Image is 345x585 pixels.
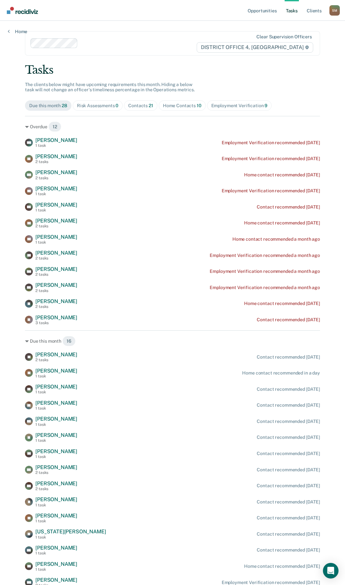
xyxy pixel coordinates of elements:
div: 1 task [35,422,77,427]
div: Clear supervision officers [256,34,312,40]
div: Risk Assessments [77,103,119,108]
span: [PERSON_NAME] [35,400,77,406]
div: Employment Verification recommended [DATE] [222,188,320,194]
span: 0 [116,103,118,108]
span: [PERSON_NAME] [35,448,77,454]
div: 1 task [35,567,77,572]
div: Tasks [25,63,320,77]
div: 1 task [35,535,106,540]
span: The clients below might have upcoming requirements this month. Hiding a below task will not chang... [25,82,195,93]
div: 1 task [35,374,77,378]
span: [PERSON_NAME] [35,368,77,374]
span: 12 [48,121,61,132]
span: [PERSON_NAME] [35,577,77,583]
span: [PERSON_NAME] [35,250,77,256]
div: Contact recommended [DATE] [257,317,320,323]
div: Contact recommended [DATE] [257,451,320,456]
div: Home contact recommended [DATE] [244,220,320,226]
div: 1 task [35,240,77,245]
div: Contact recommended [DATE] [257,499,320,505]
span: [PERSON_NAME] [35,266,77,272]
div: Home contact recommended [DATE] [244,172,320,178]
span: [PERSON_NAME] [35,137,77,143]
div: Home Contacts [163,103,202,108]
div: 2 tasks [35,288,77,293]
span: [PERSON_NAME] [35,234,77,240]
span: [PERSON_NAME] [35,202,77,208]
div: 1 task [35,503,77,507]
div: 2 tasks [35,358,77,362]
span: 16 [62,336,76,346]
div: Employment Verification recommended [DATE] [222,156,320,161]
div: Contact recommended [DATE] [257,435,320,440]
div: Employment Verification [211,103,268,108]
div: Home contact recommended [DATE] [244,564,320,569]
div: Due this month 16 [25,336,320,346]
div: Contact recommended [DATE] [257,419,320,424]
div: 1 task [35,551,77,555]
div: 1 task [35,208,77,212]
div: Contact recommended [DATE] [257,402,320,408]
div: S M [329,5,340,16]
div: Overdue 12 [25,121,320,132]
span: [PERSON_NAME] [35,185,77,192]
span: DISTRICT OFFICE 4, [GEOGRAPHIC_DATA] [197,42,313,53]
div: Employment Verification recommended a month ago [210,253,320,258]
span: [PERSON_NAME] [35,432,77,438]
div: Employment Verification recommended a month ago [210,269,320,274]
div: Open Intercom Messenger [323,563,339,579]
span: [PERSON_NAME] [35,314,77,321]
div: Contact recommended [DATE] [257,387,320,392]
a: Home [8,29,27,34]
span: [PERSON_NAME] [35,218,77,224]
span: [PERSON_NAME] [35,351,77,358]
div: 3 tasks [35,321,77,325]
span: [PERSON_NAME] [35,416,77,422]
div: Home contact recommended a month ago [232,236,320,242]
div: Employment Verification recommended a month ago [210,285,320,290]
span: [US_STATE][PERSON_NAME] [35,528,106,535]
div: Contact recommended [DATE] [257,483,320,489]
img: Recidiviz [7,7,38,14]
div: Home contact recommended in a day [242,370,320,376]
span: [PERSON_NAME] [35,561,77,567]
span: 28 [62,103,67,108]
div: 2 tasks [35,470,77,475]
div: Contact recommended [DATE] [257,547,320,553]
div: 2 tasks [35,256,77,261]
span: 21 [149,103,153,108]
div: 2 tasks [35,224,77,228]
div: Due this month [29,103,67,108]
div: Contact recommended [DATE] [257,467,320,473]
div: 2 tasks [35,272,77,277]
div: 1 task [35,143,77,148]
button: Profile dropdown button [329,5,340,16]
span: [PERSON_NAME] [35,464,77,470]
span: [PERSON_NAME] [35,513,77,519]
div: 1 task [35,406,77,411]
span: 10 [197,103,202,108]
div: 1 task [35,519,77,523]
span: [PERSON_NAME] [35,169,77,175]
span: [PERSON_NAME] [35,496,77,502]
div: Home contact recommended [DATE] [244,301,320,306]
span: 9 [265,103,267,108]
span: [PERSON_NAME] [35,153,77,159]
div: 2 tasks [35,159,77,164]
div: Contact recommended [DATE] [257,515,320,521]
div: Contact recommended [DATE] [257,354,320,360]
div: 1 task [35,438,77,443]
span: [PERSON_NAME] [35,282,77,288]
div: 1 task [35,390,77,394]
div: 2 tasks [35,487,77,491]
span: [PERSON_NAME] [35,298,77,304]
div: 2 tasks [35,304,77,309]
span: [PERSON_NAME] [35,545,77,551]
div: Employment Verification recommended [DATE] [222,140,320,146]
div: Contact recommended [DATE] [257,531,320,537]
div: 2 tasks [35,176,77,180]
div: 1 task [35,192,77,196]
span: [PERSON_NAME] [35,384,77,390]
div: Contacts [128,103,153,108]
div: Contact recommended [DATE] [257,204,320,210]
